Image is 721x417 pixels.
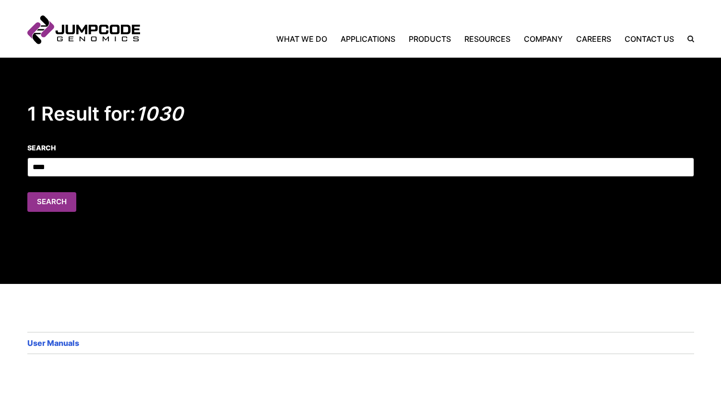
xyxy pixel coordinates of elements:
[681,36,694,42] label: Search the site.
[140,33,681,45] nav: Primary Navigation
[27,143,694,153] label: Search
[569,33,618,45] a: Careers
[334,33,402,45] a: Applications
[136,102,183,125] em: 1030
[458,33,517,45] a: Resources
[402,33,458,45] a: Products
[517,33,569,45] a: Company
[27,102,694,126] h2: 1 Result for:
[618,33,681,45] a: Contact Us
[276,33,334,45] a: What We Do
[27,192,76,212] button: Search
[27,337,82,349] a: User Manuals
